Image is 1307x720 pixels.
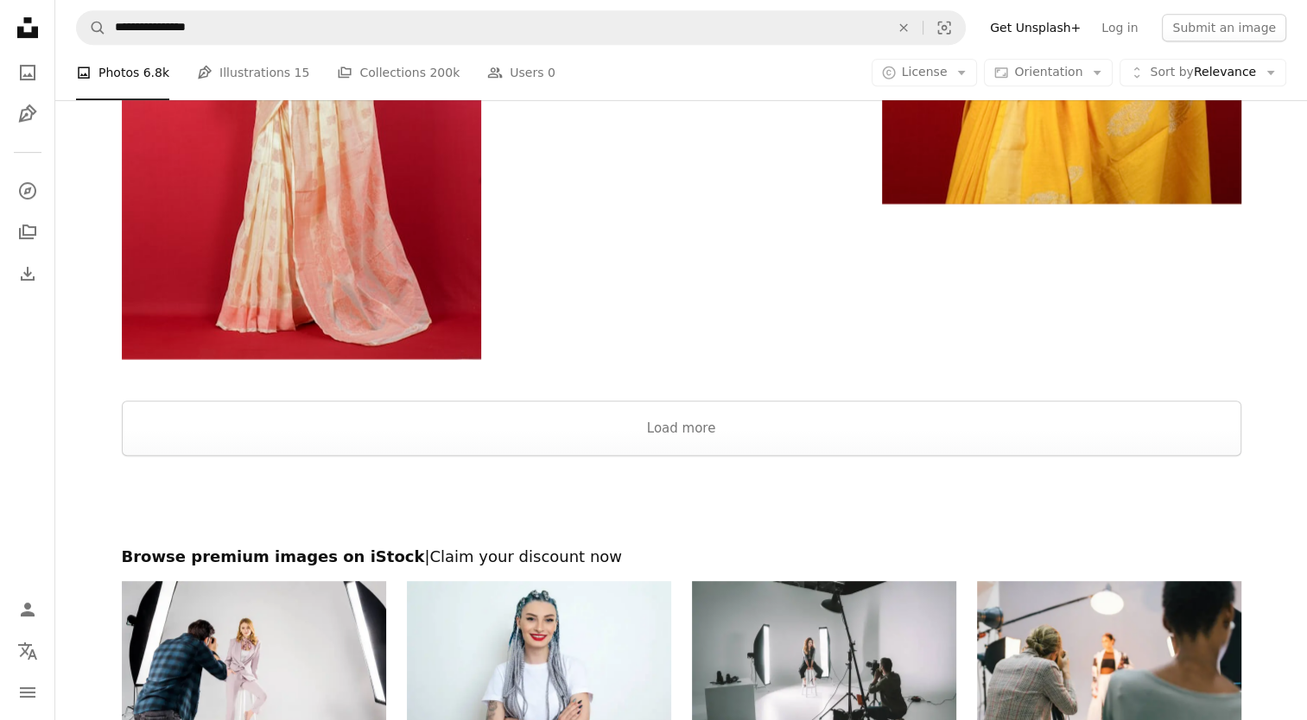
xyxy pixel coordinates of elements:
[902,65,948,79] span: License
[984,59,1113,86] button: Orientation
[872,59,978,86] button: License
[424,547,622,565] span: | Claim your discount now
[1091,14,1148,41] a: Log in
[923,11,965,44] button: Visual search
[487,45,555,100] a: Users 0
[122,401,1241,456] button: Load more
[429,63,460,82] span: 200k
[10,55,45,90] a: Photos
[10,215,45,249] a: Collections
[548,63,555,82] span: 0
[10,592,45,627] a: Log in / Sign up
[10,256,45,291] a: Download History
[10,634,45,668] button: Language
[10,97,45,131] a: Illustrations
[77,11,106,44] button: Search Unsplash
[1120,59,1286,86] button: Sort byRelevance
[1150,65,1193,79] span: Sort by
[885,11,923,44] button: Clear
[197,45,309,100] a: Illustrations 15
[337,45,460,100] a: Collections 200k
[980,14,1091,41] a: Get Unsplash+
[122,546,1241,567] h2: Browse premium images on iStock
[1014,65,1082,79] span: Orientation
[10,10,45,48] a: Home — Unsplash
[1150,64,1256,81] span: Relevance
[1162,14,1286,41] button: Submit an image
[10,174,45,208] a: Explore
[295,63,310,82] span: 15
[76,10,966,45] form: Find visuals sitewide
[10,675,45,710] button: Menu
